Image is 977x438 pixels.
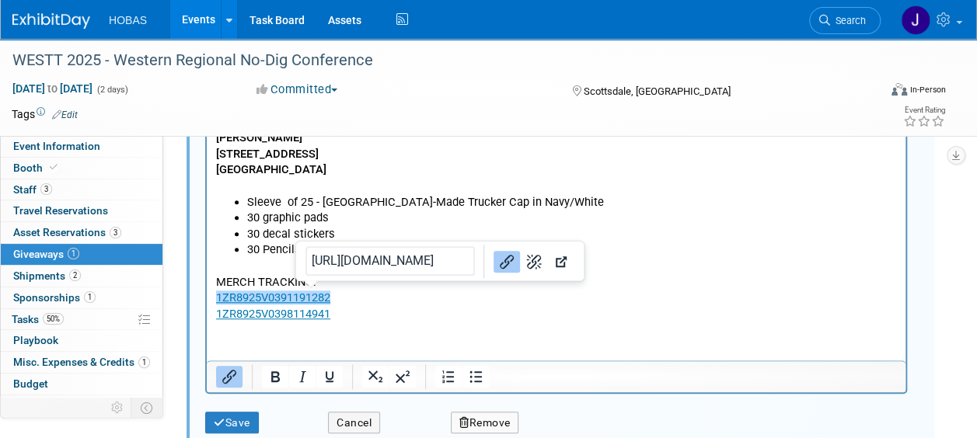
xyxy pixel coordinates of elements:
[43,313,64,325] span: 50%
[262,366,288,388] button: Bold
[1,287,162,308] a: Sponsorships1
[13,248,79,260] span: Giveaways
[1,244,162,265] a: Giveaways1
[892,83,907,96] img: Format-Inperson.png
[12,313,64,325] span: Tasks
[1,179,162,200] a: Staff3
[901,5,930,35] img: Jamie Coe
[12,106,78,122] td: Tags
[110,227,121,238] span: 3
[109,14,147,26] span: HOBAS
[1,200,162,221] a: Travel Reservations
[1,352,162,373] a: Misc. Expenses & Credits1
[389,366,416,388] button: Superscript
[305,246,475,276] input: Link
[1,136,162,157] a: Event Information
[316,366,343,388] button: Underline
[12,82,93,96] span: [DATE] [DATE]
[830,15,866,26] span: Search
[13,334,58,346] span: Playbook
[104,398,131,418] td: Personalize Event Tab Strip
[13,269,81,282] span: Shipments
[462,366,489,388] button: Bullet list
[1,158,162,179] a: Booth
[205,412,259,434] button: Save
[909,84,946,96] div: In-Person
[810,81,946,104] div: Event Format
[435,366,462,388] button: Numbered list
[131,398,163,418] td: Toggle Event Tabs
[13,204,108,217] span: Travel Reservations
[12,13,90,29] img: ExhibitDay
[207,60,905,360] iframe: Rich Text Area
[13,291,96,304] span: Sponsorships
[13,226,121,238] span: Asset Reservations
[216,366,243,388] button: Insert/edit link
[13,140,100,152] span: Event Information
[13,183,52,196] span: Staff
[45,82,60,95] span: to
[494,251,520,273] button: Link
[809,7,881,34] a: Search
[52,109,78,120] a: Edit
[13,377,48,390] span: Budget
[584,85,731,97] span: Scottsdale, [GEOGRAPHIC_DATA]
[1,266,162,287] a: Shipments2
[289,366,316,388] button: Italic
[362,366,389,388] button: Subscript
[1,374,162,395] a: Budget
[96,85,128,95] span: (2 days)
[68,248,79,259] span: 1
[1,222,162,243] a: Asset Reservations3
[903,106,945,114] div: Event Rating
[84,291,96,303] span: 1
[13,356,150,368] span: Misc. Expenses & Credits
[1,330,162,351] a: Playbook
[521,251,547,273] button: Remove link
[50,163,58,172] i: Booth reservation complete
[1,309,162,330] a: Tasks50%
[7,47,866,75] div: WESTT 2025 - Western Regional No-Dig Conference
[13,162,61,174] span: Booth
[69,269,81,281] span: 2
[328,412,380,434] button: Cancel
[451,412,519,434] button: Remove
[548,251,574,273] button: Open link
[251,82,344,98] button: Committed
[138,356,150,368] span: 1
[40,183,52,195] span: 3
